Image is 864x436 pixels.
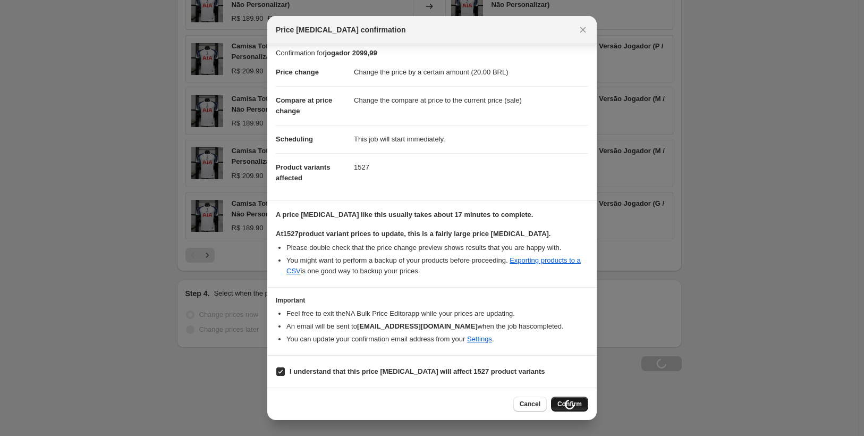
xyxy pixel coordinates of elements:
[354,58,588,86] dd: Change the price by a certain amount (20.00 BRL)
[276,135,313,143] span: Scheduling
[276,296,588,305] h3: Important
[325,49,377,57] b: jogador 2099,99
[276,163,331,182] span: Product variants affected
[575,22,590,37] button: Close
[286,242,588,253] li: Please double check that the price change preview shows results that you are happy with.
[286,255,588,276] li: You might want to perform a backup of your products before proceeding. is one good way to backup ...
[286,308,588,319] li: Feel free to exit the NA Bulk Price Editor app while your prices are updating.
[276,68,319,76] span: Price change
[276,211,533,219] b: A price [MEDICAL_DATA] like this usually takes about 17 minutes to complete.
[520,400,540,408] span: Cancel
[276,48,588,58] p: Confirmation for
[357,322,478,330] b: [EMAIL_ADDRESS][DOMAIN_NAME]
[286,256,581,275] a: Exporting products to a CSV
[290,367,545,375] b: I understand that this price [MEDICAL_DATA] will affect 1527 product variants
[276,24,406,35] span: Price [MEDICAL_DATA] confirmation
[354,153,588,181] dd: 1527
[276,230,550,238] b: At 1527 product variant prices to update, this is a fairly large price [MEDICAL_DATA].
[354,86,588,114] dd: Change the compare at price to the current price (sale)
[467,335,492,343] a: Settings
[286,321,588,332] li: An email will be sent to when the job has completed .
[354,125,588,153] dd: This job will start immediately.
[276,96,332,115] span: Compare at price change
[513,397,547,412] button: Cancel
[286,334,588,345] li: You can update your confirmation email address from your .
